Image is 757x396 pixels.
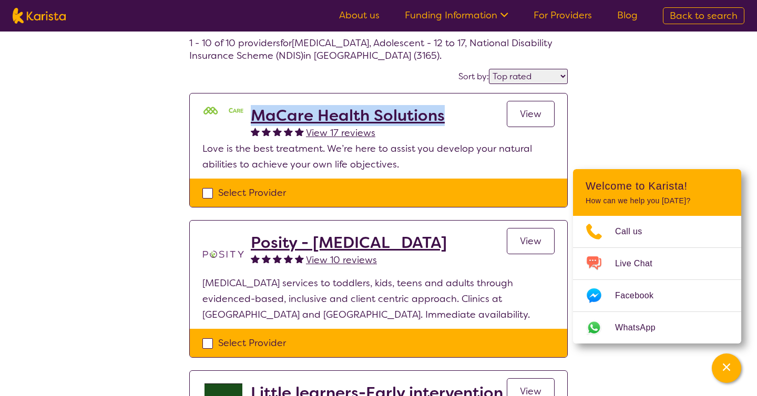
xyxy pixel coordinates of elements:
a: Back to search [663,7,744,24]
p: How can we help you [DATE]? [586,196,729,205]
span: Call us [615,224,655,239]
span: Back to search [670,9,738,22]
img: fullstar [251,127,260,136]
img: fullstar [284,254,293,263]
a: Funding Information [405,9,508,22]
h2: Welcome to Karista! [586,180,729,192]
img: Karista logo [13,8,66,24]
span: WhatsApp [615,320,668,336]
span: View 17 reviews [306,127,375,139]
p: Love is the best treatment. We’re here to assist you develop your natural abilities to achieve yo... [202,141,555,172]
img: fullstar [295,254,304,263]
img: mgttalrdbt23wl6urpfy.png [202,106,244,117]
img: fullstar [273,254,282,263]
a: About us [339,9,380,22]
p: [MEDICAL_DATA] services to toddlers, kids, teens and adults through evidenced-based, inclusive an... [202,275,555,322]
img: fullstar [262,254,271,263]
ul: Choose channel [573,216,741,343]
img: fullstar [262,127,271,136]
img: fullstar [251,254,260,263]
a: View [507,228,555,254]
a: Posity - [MEDICAL_DATA] [251,233,447,252]
span: Facebook [615,288,666,304]
label: Sort by: [458,71,489,82]
a: View 17 reviews [306,125,375,141]
span: Live Chat [615,256,665,272]
div: Channel Menu [573,169,741,343]
a: For Providers [534,9,592,22]
button: Channel Menu [712,353,741,383]
span: View [520,108,541,120]
a: View [507,101,555,127]
a: Web link opens in a new tab. [573,312,741,343]
a: Blog [617,9,638,22]
img: fullstar [273,127,282,136]
span: View 10 reviews [306,254,377,266]
img: fullstar [295,127,304,136]
a: View 10 reviews [306,252,377,268]
img: fullstar [284,127,293,136]
span: View [520,235,541,247]
a: MaCare Health Solutions [251,106,445,125]
img: t1bslo80pcylnzwjhndq.png [202,233,244,275]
